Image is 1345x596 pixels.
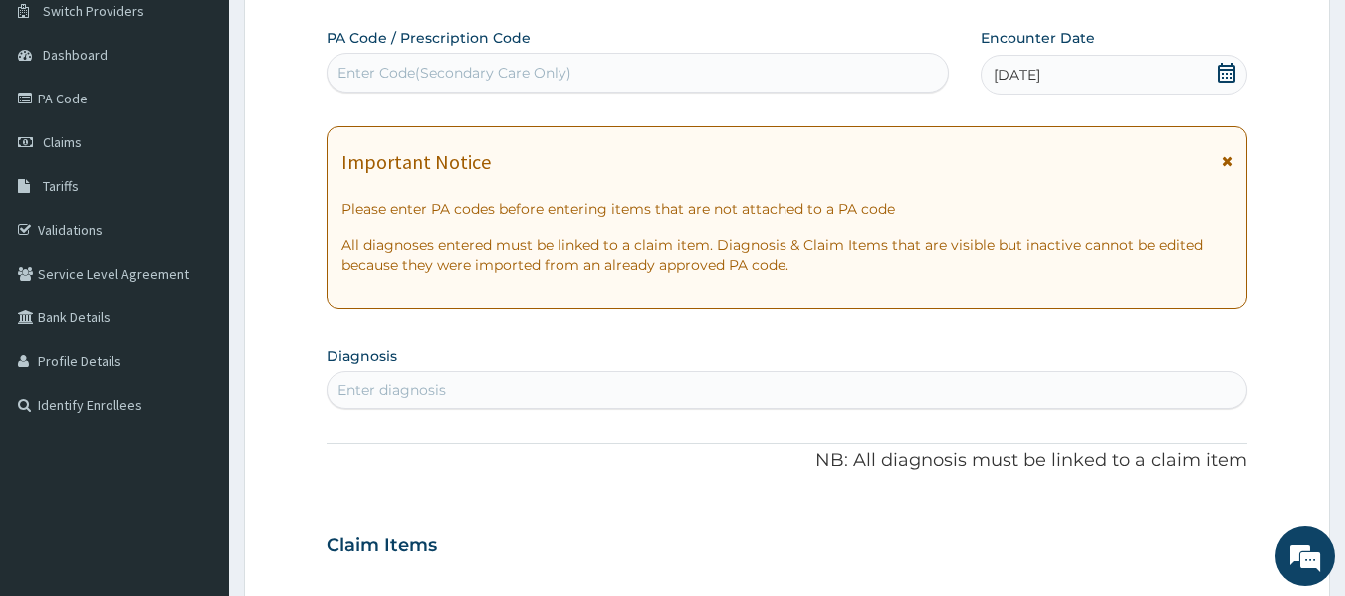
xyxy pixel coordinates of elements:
[337,380,446,400] div: Enter diagnosis
[43,46,108,64] span: Dashboard
[327,28,531,48] label: PA Code / Prescription Code
[341,235,1233,275] p: All diagnoses entered must be linked to a claim item. Diagnosis & Claim Items that are visible bu...
[981,28,1095,48] label: Encounter Date
[104,111,335,137] div: Chat with us now
[43,133,82,151] span: Claims
[341,199,1233,219] p: Please enter PA codes before entering items that are not attached to a PA code
[43,2,144,20] span: Switch Providers
[115,174,275,375] span: We're online!
[327,535,437,557] h3: Claim Items
[994,65,1040,85] span: [DATE]
[341,151,491,173] h1: Important Notice
[37,99,81,149] img: d_794563401_company_1708531726252_794563401
[327,448,1248,474] p: NB: All diagnosis must be linked to a claim item
[327,10,374,58] div: Minimize live chat window
[43,177,79,195] span: Tariffs
[10,390,379,460] textarea: Type your message and hit 'Enter'
[327,346,397,366] label: Diagnosis
[337,63,571,83] div: Enter Code(Secondary Care Only)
